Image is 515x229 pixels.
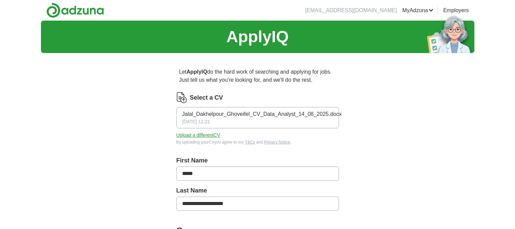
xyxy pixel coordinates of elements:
[187,69,207,75] strong: ApplyIQ
[226,25,288,49] h1: ApplyIQ
[176,65,339,87] p: Let do the hard work of searching and applying for jobs. Just tell us what you're looking for, an...
[182,110,342,118] span: Jalal_Dakhelpour_Ghoveifel_CV_Data_Analyst_14_08_2025.docx
[305,6,397,15] li: [EMAIL_ADDRESS][DOMAIN_NAME]
[176,92,187,103] img: CV Icon
[176,132,220,139] button: Upload a differentCV
[402,6,433,15] a: MyAdzuna
[176,156,339,165] label: First Name
[176,186,339,195] label: Last Name
[176,139,339,145] div: By uploading your CV you agree to our and .
[176,107,339,128] button: Jalal_Dakhelpour_Ghoveifel_CV_Data_Analyst_14_08_2025.docx[DATE] 11:21
[182,118,210,125] span: [DATE] 11:21
[264,140,290,145] a: Privacy Notice
[443,6,469,15] a: Employers
[46,3,104,18] img: Adzuna logo
[190,93,223,102] label: Select a CV
[245,140,255,145] a: T&Cs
